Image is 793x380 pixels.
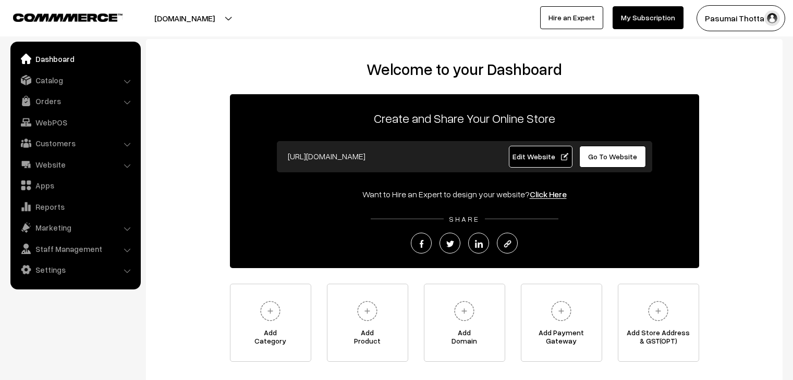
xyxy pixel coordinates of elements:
span: Edit Website [513,152,568,161]
img: plus.svg [450,297,479,325]
h2: Welcome to your Dashboard [156,60,772,79]
span: Add Domain [424,328,505,349]
a: WebPOS [13,113,137,132]
a: Catalog [13,71,137,90]
p: Create and Share Your Online Store [230,109,699,128]
a: COMMMERCE [13,10,104,23]
a: Settings [13,260,137,279]
span: Add Product [327,328,408,349]
img: plus.svg [547,297,576,325]
img: user [764,10,780,26]
a: Click Here [530,189,567,199]
a: Dashboard [13,49,137,68]
span: Add Category [230,328,311,349]
span: SHARE [444,214,485,223]
a: AddProduct [327,284,408,362]
button: [DOMAIN_NAME] [118,5,251,31]
a: My Subscription [613,6,684,29]
span: Add Store Address & GST(OPT) [618,328,699,349]
img: COMMMERCE [13,14,123,21]
button: Pasumai Thotta… [697,5,785,31]
a: Go To Website [579,146,646,168]
span: Add Payment Gateway [521,328,602,349]
a: Orders [13,92,137,110]
a: AddCategory [230,284,311,362]
img: plus.svg [353,297,382,325]
a: Add Store Address& GST(OPT) [618,284,699,362]
div: Want to Hire an Expert to design your website? [230,188,699,200]
a: AddDomain [424,284,505,362]
a: Add PaymentGateway [521,284,602,362]
a: Customers [13,134,137,153]
a: Reports [13,197,137,216]
a: Hire an Expert [540,6,603,29]
a: Edit Website [509,146,572,168]
a: Marketing [13,218,137,237]
img: plus.svg [256,297,285,325]
span: Go To Website [588,152,637,161]
a: Staff Management [13,239,137,258]
a: Website [13,155,137,174]
a: Apps [13,176,137,195]
img: plus.svg [644,297,673,325]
